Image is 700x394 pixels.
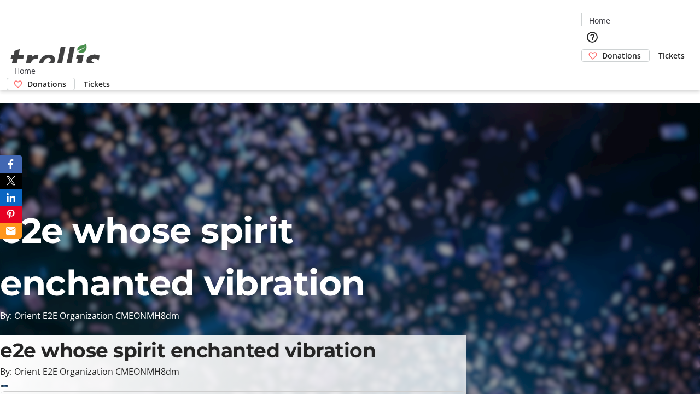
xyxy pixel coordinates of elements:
span: Tickets [658,50,685,61]
span: Donations [602,50,641,61]
a: Donations [581,49,650,62]
span: Home [589,15,610,26]
a: Tickets [650,50,693,61]
img: Orient E2E Organization CMEONMH8dm's Logo [7,32,104,86]
span: Donations [27,78,66,90]
button: Help [581,26,603,48]
a: Home [7,65,42,77]
a: Home [582,15,617,26]
a: Donations [7,78,75,90]
span: Home [14,65,36,77]
span: Tickets [84,78,110,90]
button: Cart [581,62,603,84]
a: Tickets [75,78,119,90]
